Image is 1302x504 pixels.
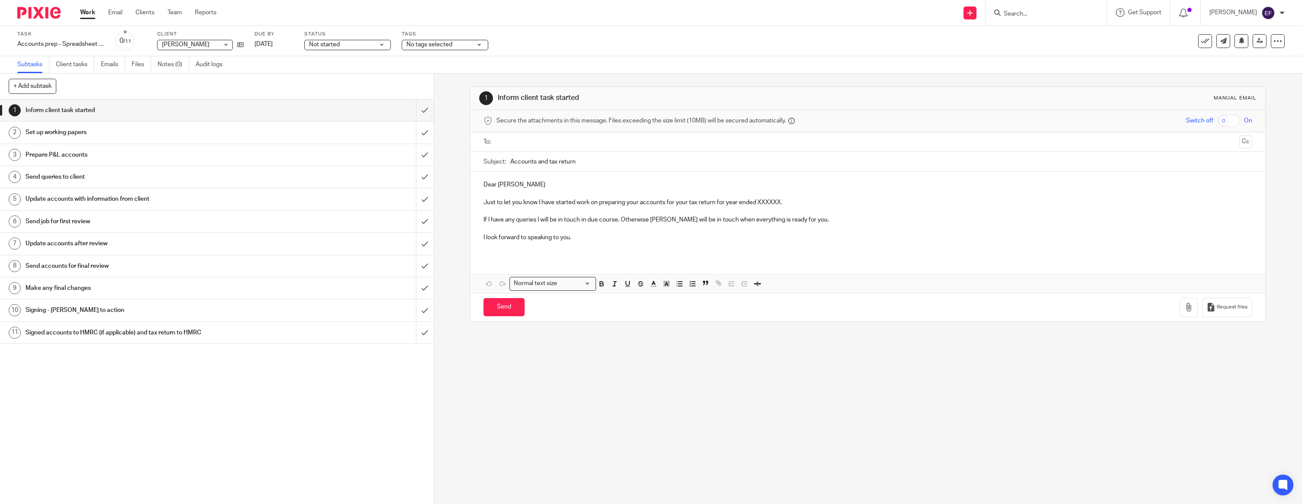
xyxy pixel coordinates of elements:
[17,56,49,73] a: Subtasks
[1217,304,1247,311] span: Request files
[483,138,493,146] label: To:
[1214,95,1257,102] div: Manual email
[483,233,1252,242] p: I look forward to speaking to you.
[9,79,56,93] button: + Add subtask
[1202,298,1252,317] button: Request files
[9,260,21,272] div: 8
[9,215,21,228] div: 6
[9,104,21,116] div: 1
[483,198,1252,207] p: Just to let you know I have started work on preparing your accounts for your tax return for year ...
[9,149,21,161] div: 3
[483,298,525,317] input: Send
[195,8,216,17] a: Reports
[9,171,21,183] div: 4
[9,304,21,316] div: 10
[26,304,280,317] h1: Signing - [PERSON_NAME] to action
[17,31,104,38] label: Task
[101,56,125,73] a: Emails
[26,215,280,228] h1: Send job for first review
[1244,116,1252,125] span: On
[1128,10,1161,16] span: Get Support
[496,116,786,125] span: Secure the attachments in this message. Files exceeding the size limit (10MB) will be secured aut...
[9,127,21,139] div: 2
[26,148,280,161] h1: Prepare P&L accounts
[483,157,506,166] label: Subject:
[119,36,131,46] div: 0
[1186,116,1213,125] span: Switch off
[26,282,280,295] h1: Make any final changes
[158,56,189,73] a: Notes (0)
[1261,6,1275,20] img: svg%3E
[196,56,229,73] a: Audit logs
[1239,135,1252,148] button: Cc
[509,277,596,290] div: Search for option
[304,31,391,38] label: Status
[135,8,155,17] a: Clients
[309,42,340,48] span: Not started
[80,8,95,17] a: Work
[255,31,293,38] label: Due by
[162,42,209,48] span: [PERSON_NAME]
[26,260,280,273] h1: Send accounts for final review
[26,104,280,117] h1: Inform client task started
[1003,10,1081,18] input: Search
[402,31,488,38] label: Tags
[132,56,151,73] a: Files
[512,279,559,288] span: Normal text size
[1209,8,1257,17] p: [PERSON_NAME]
[406,42,452,48] span: No tags selected
[26,170,280,183] h1: Send queries to client
[498,93,886,103] h1: Inform client task started
[168,8,182,17] a: Team
[26,126,280,139] h1: Set up working papers
[560,279,591,288] input: Search for option
[9,238,21,250] div: 7
[26,237,280,250] h1: Update accounts after review
[26,326,280,339] h1: Signed accounts to HMRC (if applicable) and tax return to HMRC
[17,40,104,48] div: Accounts prep - Spreadsheet jobs
[9,282,21,294] div: 9
[17,7,61,19] img: Pixie
[483,215,1252,224] p: If I have any queries I will be in touch in due course. Otherwise [PERSON_NAME] will be in touch ...
[157,31,244,38] label: Client
[255,41,273,47] span: [DATE]
[9,327,21,339] div: 11
[479,91,493,105] div: 1
[108,8,122,17] a: Email
[483,180,1252,189] p: Dear [PERSON_NAME]
[56,56,94,73] a: Client tasks
[123,39,131,44] small: /11
[9,193,21,205] div: 5
[26,193,280,205] h1: Update accounts with information from client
